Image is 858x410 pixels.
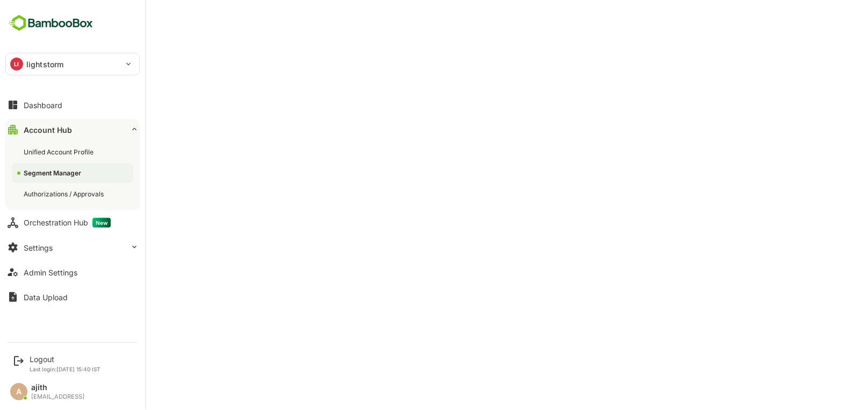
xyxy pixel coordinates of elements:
div: Authorizations / Approvals [24,189,106,199]
div: Admin Settings [24,268,77,277]
span: New [92,218,111,228]
div: Dashboard [24,101,62,110]
div: Segment Manager [24,168,83,178]
p: Last login: [DATE] 15:40 IST [30,366,101,372]
img: BambooboxFullLogoMark.5f36c76dfaba33ec1ec1367b70bb1252.svg [5,13,96,33]
div: LIlightstorm [6,53,139,75]
div: ajith [31,383,84,392]
button: Account Hub [5,119,140,140]
button: Orchestration HubNew [5,212,140,234]
div: Settings [24,243,53,252]
button: Settings [5,237,140,258]
button: Admin Settings [5,261,140,283]
div: Unified Account Profile [24,147,96,157]
div: A [10,383,27,400]
div: LI [10,58,23,70]
div: Logout [30,355,101,364]
div: Data Upload [24,293,68,302]
p: lightstorm [26,59,63,70]
div: Account Hub [24,125,72,135]
button: Dashboard [5,94,140,116]
div: [EMAIL_ADDRESS] [31,393,84,400]
button: Data Upload [5,286,140,308]
div: Orchestration Hub [24,218,111,228]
